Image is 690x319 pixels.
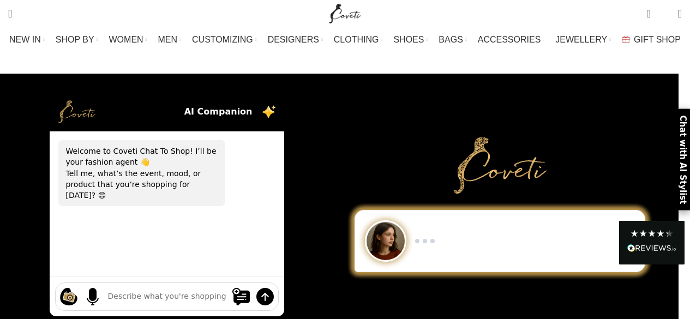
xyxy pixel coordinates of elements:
a: MEN [158,29,181,51]
img: REVIEWS.io [627,244,676,252]
div: Read All Reviews [627,242,676,256]
span: ACCESSORIES [478,34,541,45]
div: Chat to Shop demo [347,210,653,272]
a: SHOP BY [56,29,98,51]
a: NEW IN [9,29,45,51]
div: My Wishlist [659,3,670,25]
a: Search [3,3,17,25]
span: CLOTHING [334,34,379,45]
a: BAGS [439,29,466,51]
div: 4.28 Stars [630,229,674,238]
span: 0 [647,5,656,14]
a: WOMEN [109,29,147,51]
span: NEW IN [9,34,41,45]
span: 0 [661,11,669,19]
span: JEWELLERY [555,34,607,45]
div: Main navigation [3,29,687,51]
a: JEWELLERY [555,29,611,51]
a: CLOTHING [334,29,383,51]
span: WOMEN [109,34,143,45]
img: Primary Gold [454,137,547,194]
a: GIFT SHOP [622,29,681,51]
span: DESIGNERS [268,34,319,45]
a: 0 [641,3,656,25]
a: CUSTOMIZING [192,29,257,51]
span: MEN [158,34,178,45]
a: Site logo [327,8,363,17]
a: ACCESSORIES [478,29,545,51]
span: GIFT SHOP [634,34,681,45]
span: SHOP BY [56,34,94,45]
span: BAGS [439,34,463,45]
img: GiftBag [622,36,630,43]
div: Read All Reviews [619,221,685,264]
a: SHOES [393,29,428,51]
span: SHOES [393,34,424,45]
a: DESIGNERS [268,29,323,51]
span: CUSTOMIZING [192,34,253,45]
